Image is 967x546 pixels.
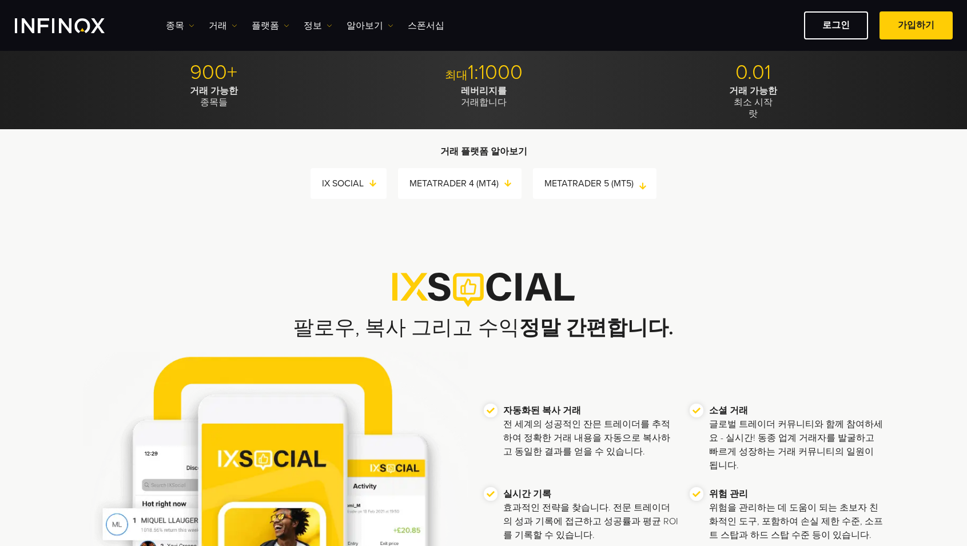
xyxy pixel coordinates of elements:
[392,273,575,307] img: IX Social
[209,19,237,33] a: 거래
[544,176,656,192] a: METATRADER 5 (MT5)
[409,176,522,192] a: METATRADER 4 (MT4)
[503,488,551,500] strong: 실시간 기록
[166,19,194,33] a: 종목
[445,69,468,82] span: 최대
[353,60,614,85] p: 1:1000
[804,11,868,39] a: 로그인
[252,19,289,33] a: 플랫폼
[15,18,132,33] a: INFINOX Logo
[83,316,884,341] h2: 팔로우, 복사 그리고 수익
[83,85,345,108] p: 종목들
[709,488,748,500] strong: 위험 관리
[83,60,345,85] p: 900+
[503,405,581,416] strong: 자동화된 복사 거래
[519,316,674,340] strong: 정말 간편합니다.
[353,85,614,108] p: 거래합니다
[623,85,884,119] p: 최소 시작 랏
[440,146,527,157] strong: 거래 플랫폼 알아보기
[304,19,332,33] a: 정보
[347,19,393,33] a: 알아보기
[322,176,387,192] a: IX SOCIAL
[709,404,884,472] p: 글로벌 트레이더 커뮤니티와 함께 참여하세요 - 실시간! 동종 업계 거래자를 발굴하고 빠르게 성장하는 거래 커뮤니티의 일원이 됩니다.
[729,85,777,97] strong: 거래 가능한
[880,11,953,39] a: 가입하기
[709,487,884,542] p: 위험을 관리하는 데 도움이 되는 초보자 친화적인 도구, 포함하여 손실 제한 수준, 소프트 스탑과 하드 스탑 수준 등이 있습니다.
[190,85,238,97] strong: 거래 가능한
[503,487,678,542] p: 효과적인 전략을 찾습니다. 전문 트레이더의 성과 기록에 접근하고 성공률과 평균 ROI를 기록할 수 있습니다.
[503,404,678,459] p: 전 세계의 성공적인 잔믄 트레이더를 추적하여 정확한 거래 내용을 자동으로 복사하고 동일한 결과를 얻을 수 있습니다.
[709,405,748,416] strong: 소셜 거래
[461,85,507,97] strong: 레버리지를
[408,19,444,33] a: 스폰서십
[623,60,884,85] p: 0.01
